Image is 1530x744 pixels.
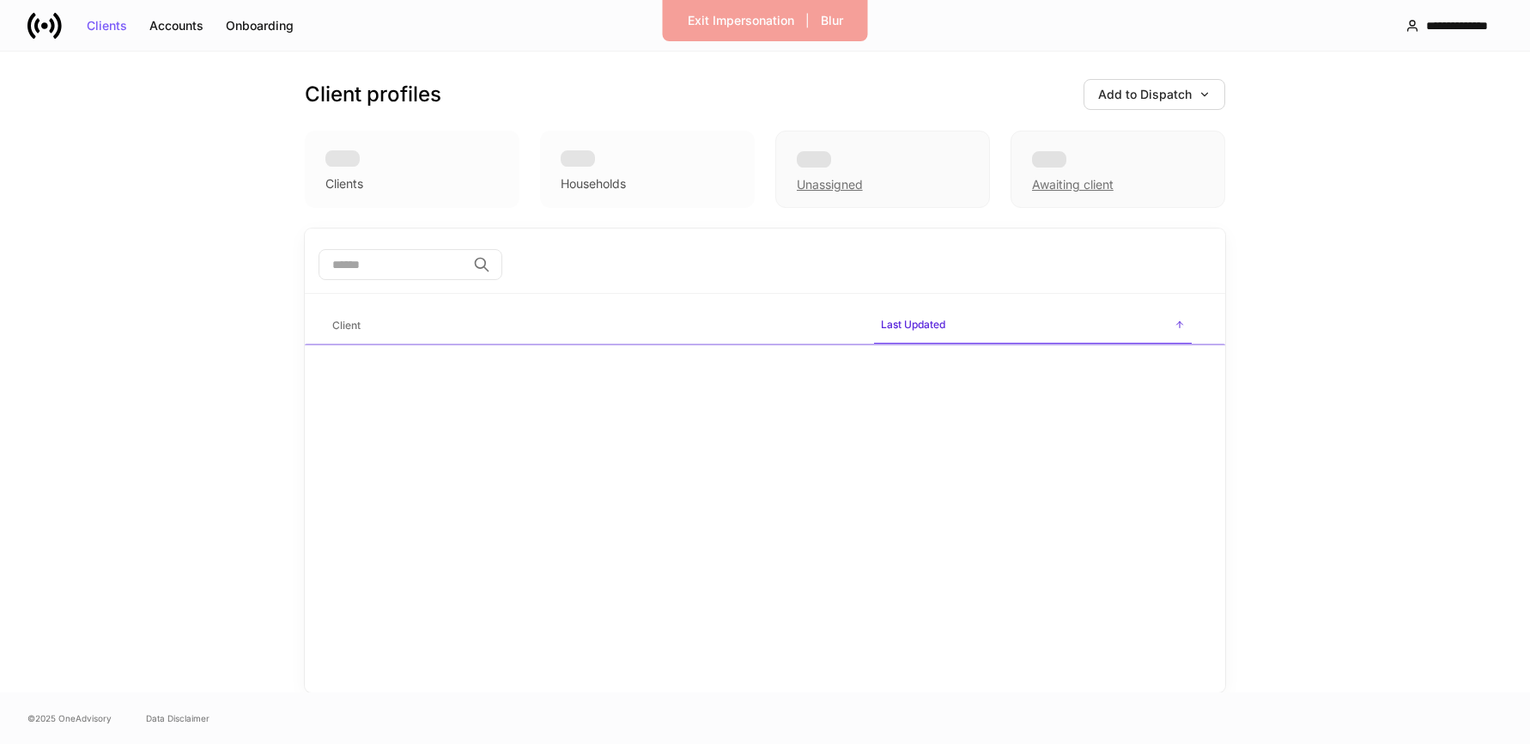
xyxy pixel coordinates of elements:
div: Clients [325,175,363,192]
span: Client [325,308,860,344]
button: Add to Dispatch [1084,79,1225,110]
span: © 2025 OneAdvisory [27,711,112,725]
div: Awaiting client [1032,176,1114,193]
div: Add to Dispatch [1098,88,1211,101]
div: Onboarding [226,20,294,32]
button: Exit Impersonation [677,7,805,34]
button: Onboarding [215,12,305,40]
span: Last Updated [874,308,1192,345]
button: Accounts [138,12,215,40]
div: Blur [821,15,843,27]
div: Households [561,175,626,192]
div: Clients [87,20,127,32]
div: Accounts [149,20,203,32]
button: Clients [76,12,138,40]
a: Data Disclaimer [146,711,209,725]
div: Unassigned [797,176,863,193]
div: Exit Impersonation [688,15,794,27]
div: Unassigned [775,131,990,208]
div: Awaiting client [1011,131,1225,208]
button: Blur [810,7,854,34]
h6: Last Updated [881,316,945,332]
h6: Client [332,317,361,333]
h3: Client profiles [305,81,441,108]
